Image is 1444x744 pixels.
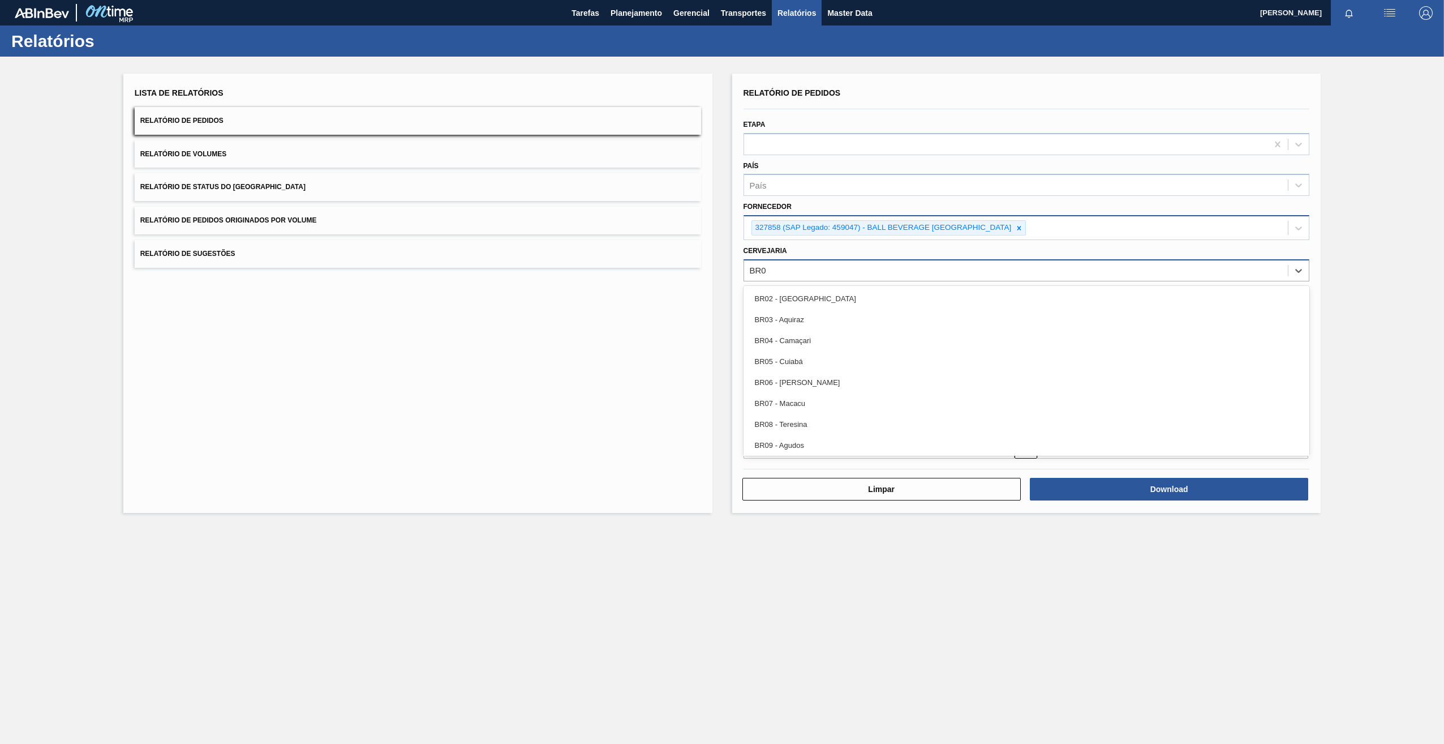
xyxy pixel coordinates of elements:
[15,8,69,18] img: TNhmsLtSVTkK8tSr43FrP2fwEKptu5GPRR3wAAAABJRU5ErkJggg==
[744,288,1310,309] div: BR02 - [GEOGRAPHIC_DATA]
[750,181,767,190] div: País
[571,6,599,20] span: Tarefas
[744,88,841,97] span: Relatório de Pedidos
[140,250,235,258] span: Relatório de Sugestões
[140,117,224,125] span: Relatório de Pedidos
[135,173,701,201] button: Relatório de Status do [GEOGRAPHIC_DATA]
[744,351,1310,372] div: BR05 - Cuiabá
[11,35,212,48] h1: Relatórios
[1419,6,1433,20] img: Logout
[135,240,701,268] button: Relatório de Sugestões
[744,162,759,170] label: País
[673,6,710,20] span: Gerencial
[744,414,1310,435] div: BR08 - Teresina
[140,183,306,191] span: Relatório de Status do [GEOGRAPHIC_DATA]
[135,140,701,168] button: Relatório de Volumes
[135,88,224,97] span: Lista de Relatórios
[1383,6,1396,20] img: userActions
[744,247,787,255] label: Cervejaria
[752,221,1013,235] div: 327858 (SAP Legado: 459047) - BALL BEVERAGE [GEOGRAPHIC_DATA]
[742,478,1021,501] button: Limpar
[140,216,317,224] span: Relatório de Pedidos Originados por Volume
[611,6,662,20] span: Planejamento
[135,207,701,234] button: Relatório de Pedidos Originados por Volume
[135,107,701,135] button: Relatório de Pedidos
[744,309,1310,330] div: BR03 - Aquiraz
[744,203,792,211] label: Fornecedor
[744,121,766,129] label: Etapa
[140,150,226,158] span: Relatório de Volumes
[744,435,1310,456] div: BR09 - Agudos
[1030,478,1308,501] button: Download
[744,393,1310,414] div: BR07 - Macacu
[1331,5,1367,21] button: Notificações
[744,330,1310,351] div: BR04 - Camaçari
[721,6,766,20] span: Transportes
[744,372,1310,393] div: BR06 - [PERSON_NAME]
[827,6,872,20] span: Master Data
[777,6,816,20] span: Relatórios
